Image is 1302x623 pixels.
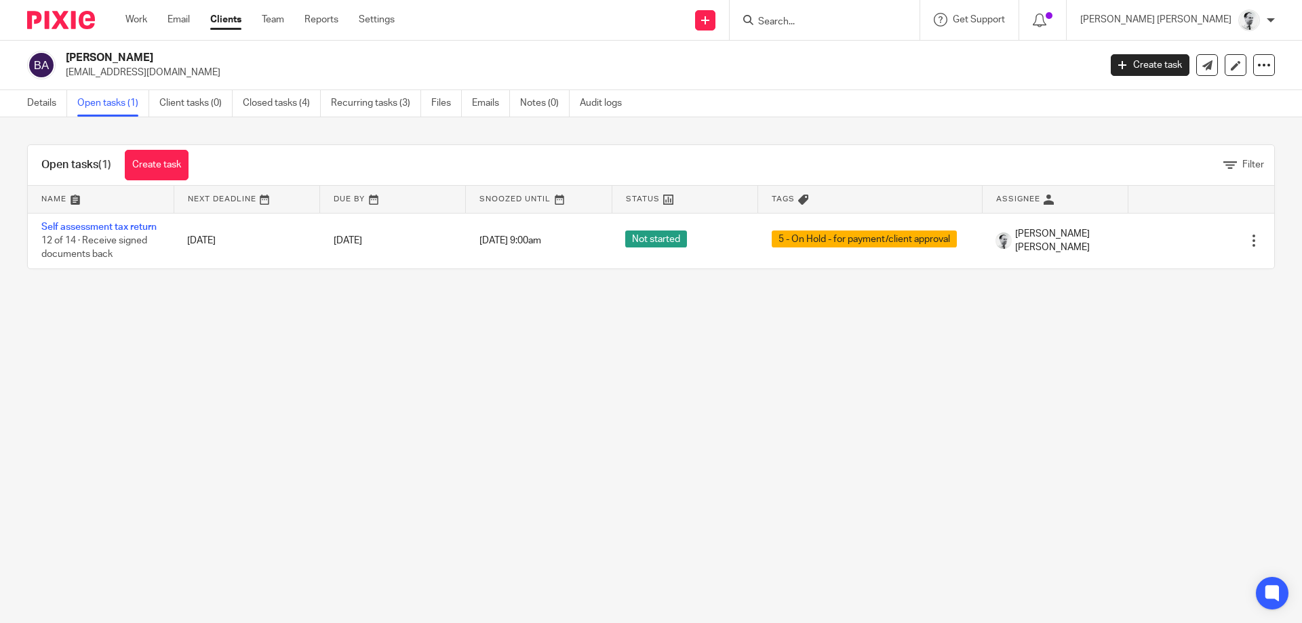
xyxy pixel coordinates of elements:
span: Get Support [953,15,1005,24]
span: (1) [98,159,111,170]
td: [DATE] [174,213,319,268]
a: Open tasks (1) [77,90,149,117]
a: Work [125,13,147,26]
img: svg%3E [27,51,56,79]
img: Mass_2025.jpg [1238,9,1260,31]
span: Status [626,195,660,203]
span: 5 - On Hold - for payment/client approval [772,230,957,247]
a: Details [27,90,67,117]
a: Team [262,13,284,26]
p: [PERSON_NAME] [PERSON_NAME] [1080,13,1231,26]
h1: Open tasks [41,158,111,172]
span: Not started [625,230,687,247]
a: Reports [304,13,338,26]
a: Files [431,90,462,117]
a: Client tasks (0) [159,90,233,117]
span: [DATE] [334,236,362,245]
span: Filter [1242,160,1264,169]
input: Search [757,16,879,28]
a: Closed tasks (4) [243,90,321,117]
a: Recurring tasks (3) [331,90,421,117]
a: Clients [210,13,241,26]
a: Notes (0) [520,90,570,117]
a: Create task [125,150,189,180]
a: Emails [472,90,510,117]
span: Tags [772,195,795,203]
span: [PERSON_NAME] [PERSON_NAME] [1015,227,1114,255]
img: Pixie [27,11,95,29]
a: Settings [359,13,395,26]
h2: [PERSON_NAME] [66,51,886,65]
a: Self assessment tax return [41,222,157,232]
span: Snoozed Until [479,195,551,203]
a: Email [167,13,190,26]
span: [DATE] 9:00am [479,236,541,245]
p: [EMAIL_ADDRESS][DOMAIN_NAME] [66,66,1090,79]
a: Create task [1111,54,1189,76]
a: Audit logs [580,90,632,117]
span: 12 of 14 · Receive signed documents back [41,236,147,260]
img: Mass_2025.jpg [995,233,1012,249]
